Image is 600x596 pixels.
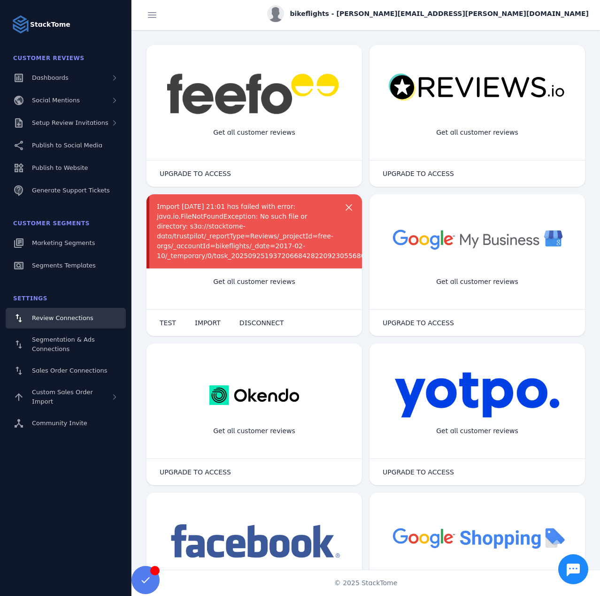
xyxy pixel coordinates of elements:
span: Segments Templates [32,262,96,269]
span: UPGRADE TO ACCESS [383,170,454,177]
img: feefo.png [165,73,343,115]
div: Get all customer reviews [429,419,526,443]
button: UPGRADE TO ACCESS [150,164,240,183]
span: DISCONNECT [239,320,284,326]
img: profile.jpg [267,5,284,22]
span: Publish to Social Media [32,142,102,149]
span: Setup Review Invitations [32,119,108,126]
div: Get all customer reviews [429,269,526,294]
span: TEST [160,320,176,326]
span: Marketing Segments [32,239,95,246]
span: Customer Segments [13,220,90,227]
img: googlebusiness.png [388,222,566,256]
a: Marketing Segments [6,233,126,253]
img: Logo image [11,15,30,34]
img: okendo.webp [209,372,299,419]
button: UPGRADE TO ACCESS [373,164,463,183]
span: UPGRADE TO ACCESS [160,170,231,177]
span: © 2025 StackTome [334,578,398,588]
div: Import Products from Google [422,568,532,593]
button: UPGRADE TO ACCESS [150,463,240,481]
span: Custom Sales Order Import [32,389,93,405]
img: yotpo.png [394,372,560,419]
div: Get all customer reviews [206,120,303,145]
a: Publish to Social Media [6,135,126,156]
div: Get all customer reviews [429,120,526,145]
div: Import [DATE] 21:01 has failed with error: java.io.FileNotFoundException: No such file or directo... [157,202,335,261]
button: IMPORT [185,313,230,332]
img: reviewsio.svg [388,73,566,102]
a: Publish to Website [6,158,126,178]
a: Sales Order Connections [6,360,126,381]
a: Segmentation & Ads Connections [6,330,126,359]
img: facebook.png [165,521,343,563]
a: Review Connections [6,308,126,329]
span: UPGRADE TO ACCESS [383,320,454,326]
div: Get all customer reviews [206,419,303,443]
span: UPGRADE TO ACCESS [383,469,454,475]
button: UPGRADE TO ACCESS [373,313,463,332]
span: UPGRADE TO ACCESS [160,469,231,475]
div: Get all customer reviews [206,269,303,294]
button: bikeflights - [PERSON_NAME][EMAIL_ADDRESS][PERSON_NAME][DOMAIN_NAME] [267,5,589,22]
span: Publish to Website [32,164,88,171]
span: Generate Support Tickets [32,187,110,194]
button: TEST [150,313,185,332]
span: Segmentation & Ads Connections [32,336,95,352]
span: Customer Reviews [13,55,85,61]
span: IMPORT [195,320,221,326]
a: Community Invite [6,413,126,434]
span: Social Mentions [32,97,80,104]
a: Generate Support Tickets [6,180,126,201]
button: UPGRADE TO ACCESS [373,463,463,481]
a: Segments Templates [6,255,126,276]
img: googleshopping.png [388,521,566,554]
strong: StackTome [30,20,70,30]
span: Community Invite [32,420,87,427]
span: Review Connections [32,314,93,321]
span: bikeflights - [PERSON_NAME][EMAIL_ADDRESS][PERSON_NAME][DOMAIN_NAME] [290,9,589,19]
button: DISCONNECT [230,313,293,332]
span: Dashboards [32,74,69,81]
span: Settings [13,295,47,302]
span: Sales Order Connections [32,367,107,374]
